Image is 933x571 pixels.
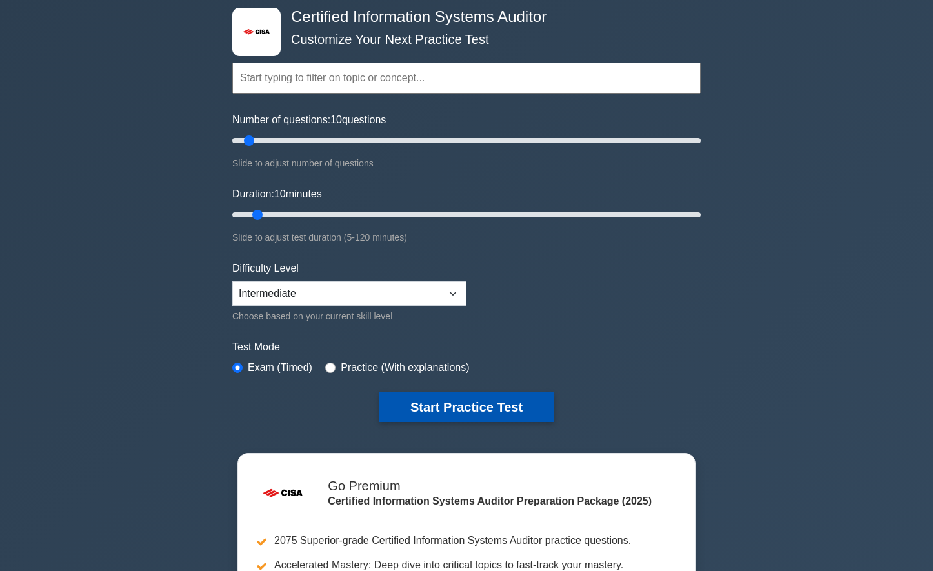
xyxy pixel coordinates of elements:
label: Duration: minutes [232,186,322,202]
div: Slide to adjust number of questions [232,155,701,171]
h4: Certified Information Systems Auditor [286,8,637,26]
button: Start Practice Test [379,392,554,422]
div: Choose based on your current skill level [232,308,466,324]
label: Exam (Timed) [248,360,312,376]
span: 10 [330,114,342,125]
label: Practice (With explanations) [341,360,469,376]
div: Slide to adjust test duration (5-120 minutes) [232,230,701,245]
span: 10 [274,188,286,199]
label: Difficulty Level [232,261,299,276]
input: Start typing to filter on topic or concept... [232,63,701,94]
label: Number of questions: questions [232,112,386,128]
label: Test Mode [232,339,701,355]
